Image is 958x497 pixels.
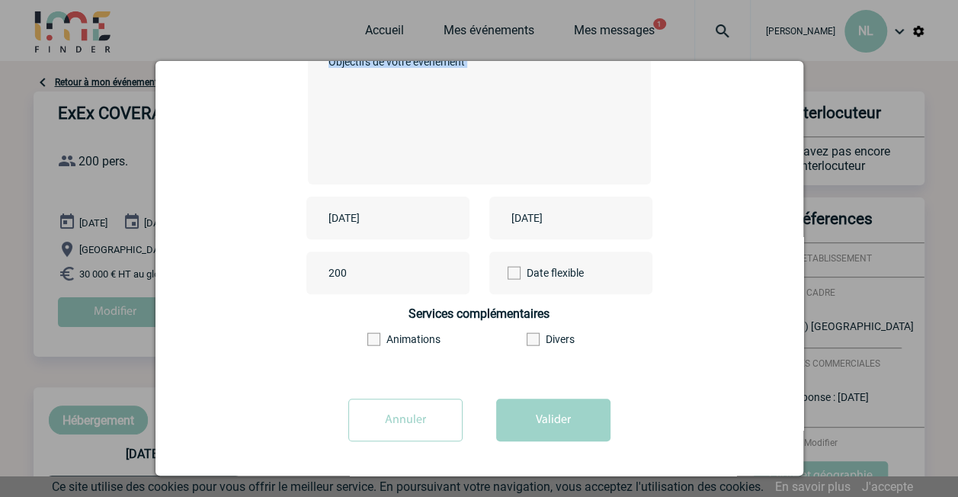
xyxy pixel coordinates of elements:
input: Annuler [348,399,463,441]
label: Divers [527,333,610,345]
input: Nombre de participants [325,263,468,283]
input: Date de début [325,208,430,228]
h4: Services complémentaires [308,306,651,321]
label: Animations [367,333,450,345]
label: Date flexible [508,252,559,294]
button: Valider [496,399,610,441]
input: Date de fin [508,208,613,228]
